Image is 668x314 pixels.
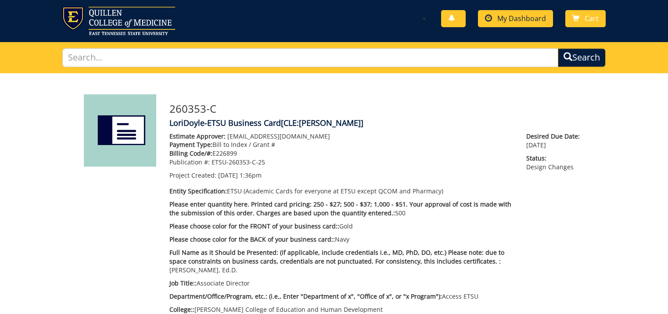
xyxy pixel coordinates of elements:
[169,132,513,141] p: [EMAIL_ADDRESS][DOMAIN_NAME]
[526,154,584,171] p: Design Changes
[497,14,546,23] span: My Dashboard
[84,94,156,167] img: Product featured image
[169,248,504,265] span: Full Name as it Should be Presented: (if applicable, include credentials i.e., MD, PhD, DO, etc.)...
[169,132,226,140] span: Estimate Approver:
[62,7,175,35] img: ETSU logo
[281,118,363,128] span: [CLE:[PERSON_NAME]]
[169,279,197,287] span: Job Title::
[169,235,513,244] p: Navy
[169,171,216,179] span: Project Created:
[169,292,513,301] p: Access ETSU
[169,279,513,288] p: Associate Director
[169,103,584,114] h3: 260353-C
[169,140,513,149] p: Bill to Index / Grant #
[169,305,194,314] span: College::
[169,140,212,149] span: Payment Type:
[169,305,513,314] p: [PERSON_NAME] College of Education and Human Development
[169,200,513,218] p: 500
[169,222,339,230] span: Please choose color for the FRONT of your business card::
[169,149,513,158] p: E226899
[169,292,442,300] span: Department/Office/Program, etc.: (i.e., Enter "Department of x", "Office of x", or "x Program"):
[169,119,584,128] h4: LoriDoyle-ETSU Business Card
[169,187,513,196] p: ETSU (Academic Cards for everyone at ETSU except QCOM and Pharmacy)
[565,10,606,27] a: Cart
[169,222,513,231] p: Gold
[585,14,599,23] span: Cart
[169,248,513,275] p: [PERSON_NAME], Ed.D.
[526,154,584,163] span: Status:
[558,48,606,67] button: Search
[526,132,584,141] span: Desired Due Date:
[169,200,511,217] span: Please enter quantity here. Printed card pricing: 250 - $27; 500 - $37; 1,000 - $51. Your approva...
[478,10,553,27] a: My Dashboard
[526,132,584,150] p: [DATE]
[218,171,262,179] span: [DATE] 1:36pm
[212,158,265,166] span: ETSU-260353-C-25
[169,235,335,243] span: Please choose color for the BACK of your business card::
[169,187,227,195] span: Entity Specification:
[169,158,210,166] span: Publication #:
[169,149,212,157] span: Billing Code/#:
[62,48,558,67] input: Search...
